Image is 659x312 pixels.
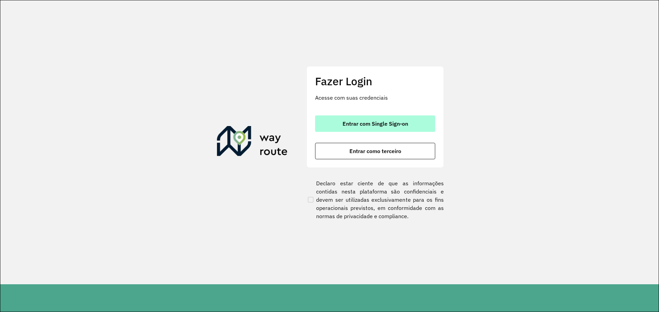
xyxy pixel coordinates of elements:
label: Declaro estar ciente de que as informações contidas nesta plataforma são confidenciais e devem se... [307,179,444,220]
button: button [315,115,435,132]
span: Entrar como terceiro [349,148,401,154]
button: button [315,143,435,159]
p: Acesse com suas credenciais [315,93,435,102]
img: Roteirizador AmbevTech [217,126,288,159]
span: Entrar com Single Sign-on [343,121,408,126]
h2: Fazer Login [315,75,435,88]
